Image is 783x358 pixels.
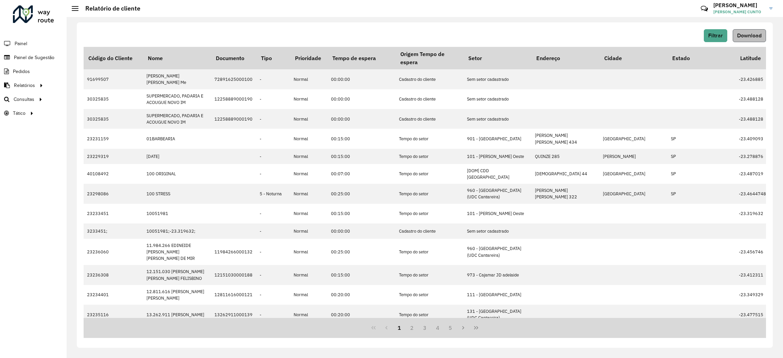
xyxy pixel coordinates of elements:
button: Next Page [457,321,470,334]
td: 11984266000132 [211,239,256,265]
td: - [256,89,290,109]
td: SP [667,129,735,148]
td: 00:15:00 [328,265,396,285]
td: 10051981 [143,204,211,223]
td: Tempo do setor [396,285,464,305]
span: Consultas [14,96,34,103]
th: Tipo [256,47,290,69]
td: - [256,204,290,223]
td: 00:00:00 [328,89,396,109]
td: 101 - [PERSON_NAME] Oeste [464,149,532,164]
button: 2 [405,321,418,334]
td: SUPERMERCADO, PADARIA E ACOUGUE NOVO IM [143,109,211,129]
td: 01BARBEARIA [143,129,211,148]
td: Normal [290,184,328,203]
td: 12151030000188 [211,265,256,285]
span: [PERSON_NAME] CUNTO [713,9,764,15]
td: Normal [290,223,328,239]
td: Sem setor cadastrado [464,109,532,129]
td: - [256,149,290,164]
td: 00:00:00 [328,109,396,129]
th: Tempo de espera [328,47,396,69]
td: Tempo do setor [396,265,464,285]
td: 00:07:00 [328,164,396,184]
button: Download [733,29,766,42]
td: Sem setor cadastrado [464,223,532,239]
td: 30325835 [84,89,143,109]
th: Setor [464,47,532,69]
td: QUINZE 285 [532,149,599,164]
td: 23229319 [84,149,143,164]
span: Tático [13,110,25,117]
td: - [256,69,290,89]
td: 12258889000190 [211,89,256,109]
td: 23298086 [84,184,143,203]
td: [PERSON_NAME] [PERSON_NAME] 322 [532,184,599,203]
td: 111 - [GEOGRAPHIC_DATA] [464,285,532,305]
td: Normal [290,89,328,109]
td: [DATE] [143,149,211,164]
td: 101 - [PERSON_NAME] Oeste [464,204,532,223]
td: 23236308 [84,265,143,285]
td: 11.984.266 EDINEIDE [PERSON_NAME] [PERSON_NAME] DE MIR [143,239,211,265]
button: Last Page [470,321,483,334]
td: 973 - Cajamar JD adelaide [464,265,532,285]
td: 30325835 [84,109,143,129]
td: Normal [290,109,328,129]
td: 23236060 [84,239,143,265]
span: Painel de Sugestão [14,54,54,61]
td: 12258889000190 [211,109,256,129]
th: Documento [211,47,256,69]
td: - [256,129,290,148]
td: - [256,239,290,265]
td: Cadastro do cliente [396,89,464,109]
td: 23235116 [84,305,143,324]
td: 100 STRESS [143,184,211,203]
td: [PERSON_NAME] [PERSON_NAME] Me [143,69,211,89]
th: Nome [143,47,211,69]
td: 91699507 [84,69,143,89]
td: 131 - [GEOGRAPHIC_DATA] (UDC Cantareira) [464,305,532,324]
td: - [256,164,290,184]
th: Prioridade [290,47,328,69]
td: Sem setor cadastrado [464,89,532,109]
span: Relatórios [14,82,35,89]
td: [GEOGRAPHIC_DATA] [599,164,667,184]
td: 5 - Noturna [256,184,290,203]
td: Normal [290,164,328,184]
th: Estado [667,47,735,69]
td: Cadastro do cliente [396,109,464,129]
td: 100 ORIGINAL [143,164,211,184]
h2: Relatório de cliente [79,5,140,12]
button: 5 [444,321,457,334]
td: 10051981;-23.319632; [143,223,211,239]
button: Filtrar [704,29,727,42]
td: Normal [290,69,328,89]
td: Normal [290,149,328,164]
td: 00:25:00 [328,184,396,203]
td: Normal [290,265,328,285]
td: Cadastro do cliente [396,223,464,239]
td: 12.811.616 [PERSON_NAME] [PERSON_NAME] [143,285,211,305]
td: [GEOGRAPHIC_DATA] [599,129,667,148]
td: - [256,265,290,285]
th: Cidade [599,47,667,69]
td: 901 - [GEOGRAPHIC_DATA] [464,129,532,148]
td: Normal [290,305,328,324]
h3: [PERSON_NAME] [713,2,764,8]
td: 40108492 [84,164,143,184]
td: 23231159 [84,129,143,148]
td: Tempo do setor [396,239,464,265]
td: [PERSON_NAME] [599,149,667,164]
button: 1 [393,321,406,334]
td: Normal [290,239,328,265]
th: Origem Tempo de espera [396,47,464,69]
td: 12811616000121 [211,285,256,305]
td: Tempo do setor [396,204,464,223]
a: Contato Rápido [697,1,712,16]
span: Pedidos [13,68,30,75]
td: Tempo do setor [396,149,464,164]
td: Tempo do setor [396,305,464,324]
td: 3233451; [84,223,143,239]
td: - [256,109,290,129]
